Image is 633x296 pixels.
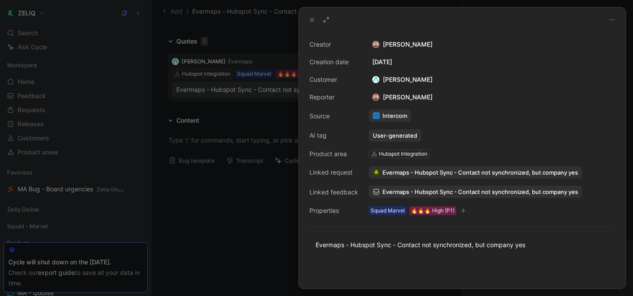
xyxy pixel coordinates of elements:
[369,110,411,122] a: Intercom
[382,188,578,196] span: Evermaps - Hubspot Sync - Contact not synchronized, but company yes
[371,206,405,215] div: Squad Marvel
[309,57,358,67] div: Creation date
[309,111,358,121] div: Source
[369,92,436,102] div: [PERSON_NAME]
[373,42,379,48] img: avatar
[309,187,358,197] div: Linked feedback
[373,132,417,139] div: User-generated
[373,169,380,176] img: 🪲
[373,95,379,100] img: avatar
[411,206,455,215] div: 🔥🔥🔥 High (P1)
[369,57,615,67] div: [DATE]
[309,167,358,178] div: Linked request
[309,39,358,50] div: Creator
[369,39,615,50] div: [PERSON_NAME]
[309,205,358,216] div: Properties
[372,76,379,83] img: logo
[369,74,436,85] div: [PERSON_NAME]
[309,74,358,85] div: Customer
[379,150,427,158] div: Hubspot Integration
[369,166,582,179] button: 🪲Evermaps - Hubspot Sync - Contact not synchronized, but company yes
[309,92,358,102] div: Reporter
[382,168,578,176] span: Evermaps - Hubspot Sync - Contact not synchronized, but company yes
[309,149,358,159] div: Product area
[369,186,582,198] a: Evermaps - Hubspot Sync - Contact not synchronized, but company yes
[309,130,358,141] div: AI tag
[316,240,609,249] div: Evermaps - Hubspot Sync - Contact not synchronized, but company yes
